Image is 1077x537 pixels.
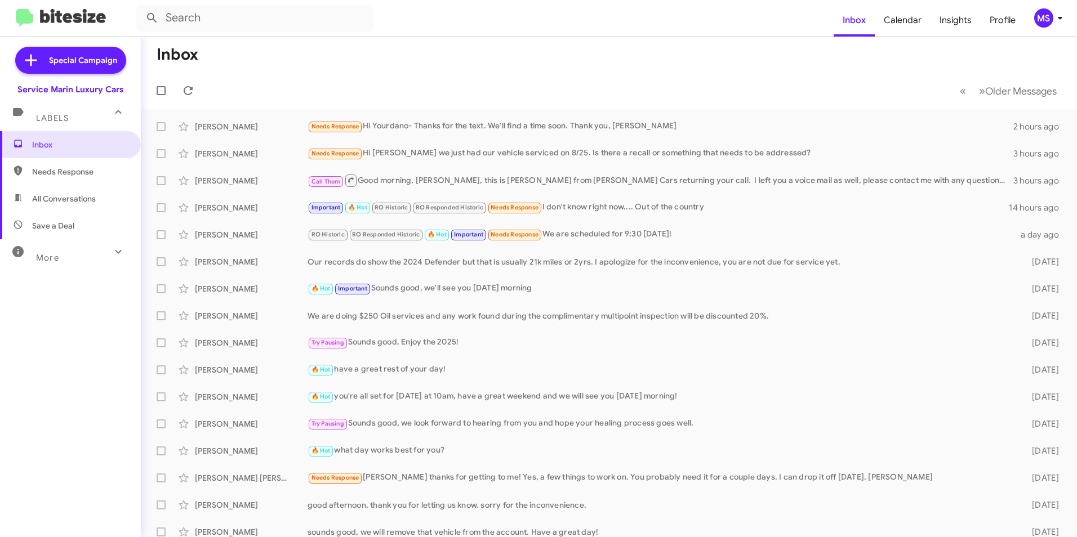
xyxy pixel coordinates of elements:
[308,417,1014,430] div: Sounds good, we look forward to hearing from you and hope your healing process goes well.
[1014,499,1068,511] div: [DATE]
[1014,391,1068,402] div: [DATE]
[1025,8,1065,28] button: MS
[195,499,308,511] div: [PERSON_NAME]
[454,231,483,238] span: Important
[308,336,1014,349] div: Sounds good, Enjoy the 2025!
[195,364,308,375] div: [PERSON_NAME]
[308,471,1014,484] div: [PERSON_NAME] thanks for getting to me! Yes, a few things to work on. You probably need it for a ...
[195,148,308,159] div: [PERSON_NAME]
[1013,175,1068,186] div: 3 hours ago
[311,393,331,400] span: 🔥 Hot
[195,337,308,348] div: [PERSON_NAME]
[311,420,344,427] span: Try Pausing
[195,202,308,213] div: [PERSON_NAME]
[338,285,367,292] span: Important
[308,120,1013,133] div: Hi Yourdano- Thanks for the text. We'll find a time soon. Thank you, [PERSON_NAME]
[195,256,308,267] div: [PERSON_NAME]
[157,46,198,64] h1: Inbox
[311,447,331,454] span: 🔥 Hot
[416,204,483,211] span: RO Responded Historic
[136,5,373,32] input: Search
[308,310,1014,321] div: We are doing $250 Oil services and any work found during the complimentary multipoint inspection ...
[352,231,420,238] span: RO Responded Historic
[195,445,308,457] div: [PERSON_NAME]
[311,231,345,238] span: RO Historic
[311,204,341,211] span: Important
[32,139,128,150] span: Inbox
[1014,364,1068,375] div: [DATE]
[308,173,1013,187] div: Good morning, [PERSON_NAME], this is [PERSON_NAME] from [PERSON_NAME] Cars returning your call. I...
[308,228,1014,241] div: We are scheduled for 9:30 [DATE]!
[428,231,447,238] span: 🔥 Hot
[32,166,128,177] span: Needs Response
[17,84,124,95] div: Service Marin Luxury Cars
[49,55,117,66] span: Special Campaign
[311,366,331,373] span: 🔥 Hot
[311,285,331,292] span: 🔥 Hot
[1014,418,1068,429] div: [DATE]
[981,4,1025,37] a: Profile
[1014,445,1068,457] div: [DATE]
[311,178,341,185] span: Call Them
[491,204,538,211] span: Needs Response
[1013,121,1068,132] div: 2 hours ago
[985,85,1057,97] span: Older Messages
[195,283,308,294] div: [PERSON_NAME]
[195,175,308,186] div: [PERSON_NAME]
[311,339,344,346] span: Try Pausing
[1014,472,1068,484] div: [DATE]
[195,121,308,132] div: [PERSON_NAME]
[834,4,875,37] a: Inbox
[1034,8,1053,28] div: MS
[953,79,973,102] button: Previous
[979,84,985,98] span: »
[195,472,308,484] div: [PERSON_NAME] [PERSON_NAME]
[308,282,1014,295] div: Sounds good, we'll see you [DATE] morning
[348,204,367,211] span: 🔥 Hot
[954,79,1063,102] nav: Page navigation example
[308,201,1009,214] div: I don't know right now.... Out of the country
[308,363,1014,376] div: have a great rest of your day!
[875,4,931,37] a: Calendar
[1009,202,1068,213] div: 14 hours ago
[195,229,308,240] div: [PERSON_NAME]
[1014,310,1068,321] div: [DATE]
[1014,229,1068,240] div: a day ago
[36,253,59,263] span: More
[308,444,1014,457] div: what day works best for you?
[308,390,1014,403] div: you're all set for [DATE] at 10am, have a great weekend and we will see you [DATE] morning!
[15,47,126,74] a: Special Campaign
[491,231,538,238] span: Needs Response
[311,474,359,481] span: Needs Response
[931,4,981,37] a: Insights
[32,220,74,231] span: Save a Deal
[960,84,966,98] span: «
[311,150,359,157] span: Needs Response
[195,310,308,321] div: [PERSON_NAME]
[32,193,96,204] span: All Conversations
[36,113,69,123] span: Labels
[1014,256,1068,267] div: [DATE]
[195,418,308,429] div: [PERSON_NAME]
[308,256,1014,267] div: Our records do show the 2024 Defender but that is usually 21k miles or 2yrs. I apologize for the ...
[1013,148,1068,159] div: 3 hours ago
[1014,337,1068,348] div: [DATE]
[195,391,308,402] div: [PERSON_NAME]
[375,204,408,211] span: RO Historic
[308,147,1013,160] div: Hi [PERSON_NAME] we just had our vehicle serviced on 8/25. Is there a recall or something that ne...
[311,123,359,130] span: Needs Response
[1014,283,1068,294] div: [DATE]
[972,79,1063,102] button: Next
[308,499,1014,511] div: good afternoon, thank you for letting us know. sorry for the inconvenience.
